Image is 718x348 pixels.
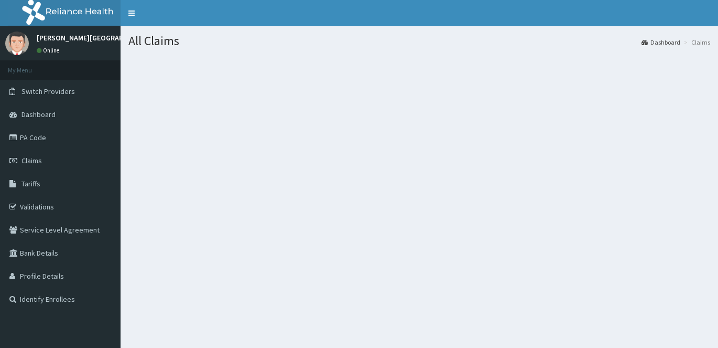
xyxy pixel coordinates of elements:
h1: All Claims [128,34,710,48]
a: Online [37,47,62,54]
span: Claims [21,156,42,165]
p: [PERSON_NAME][GEOGRAPHIC_DATA] [37,34,157,41]
span: Switch Providers [21,87,75,96]
li: Claims [681,38,710,47]
a: Dashboard [641,38,680,47]
span: Dashboard [21,110,56,119]
span: Tariffs [21,179,40,188]
img: User Image [5,31,29,55]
